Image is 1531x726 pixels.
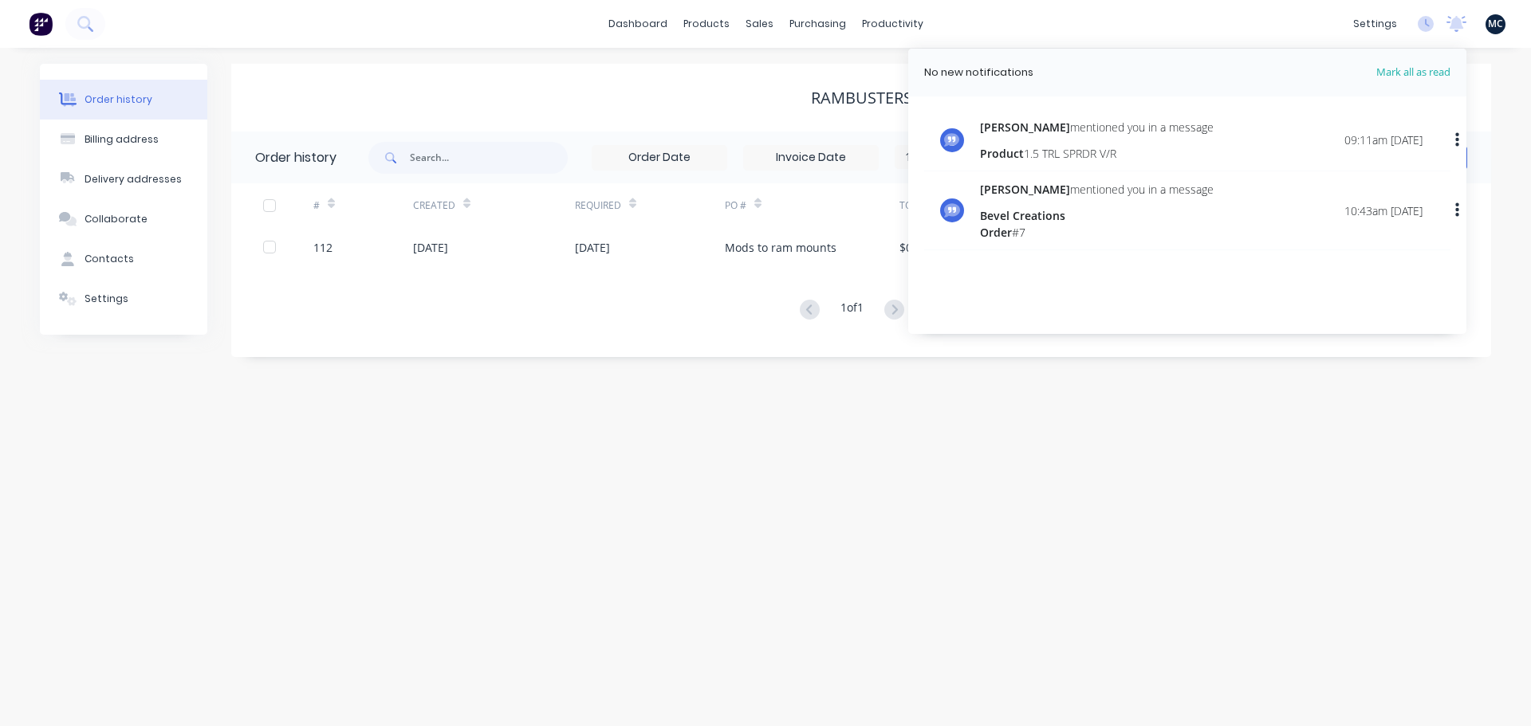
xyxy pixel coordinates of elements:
[1345,12,1405,36] div: settings
[85,292,128,306] div: Settings
[840,299,864,322] div: 1 of 1
[725,183,899,227] div: PO #
[575,183,725,227] div: Required
[725,198,746,213] div: PO #
[980,119,1214,135] div: mentioned you in a message
[1488,17,1503,31] span: MC
[575,198,621,213] div: Required
[854,12,931,36] div: productivity
[413,198,455,213] div: Created
[410,142,568,174] input: Search...
[899,183,1024,227] div: Total Value
[895,148,1029,166] div: 14 Statuses
[980,225,1012,240] span: Order
[313,198,320,213] div: #
[85,132,159,147] div: Billing address
[413,183,575,227] div: Created
[313,183,413,227] div: #
[781,12,854,36] div: purchasing
[980,120,1070,135] span: [PERSON_NAME]
[413,239,448,256] div: [DATE]
[980,224,1214,241] div: # 7
[980,182,1070,197] span: [PERSON_NAME]
[40,159,207,199] button: Delivery addresses
[811,88,912,108] div: Rambusters
[744,146,878,170] input: Invoice Date
[313,239,333,256] div: 112
[980,145,1214,162] div: 1.5 TRL SPRDR V/R
[725,239,836,256] div: Mods to ram mounts
[899,198,960,213] div: Total Value
[980,146,1024,161] span: Product
[40,80,207,120] button: Order history
[40,120,207,159] button: Billing address
[980,207,1214,224] div: Bevel Creations
[575,239,610,256] div: [DATE]
[255,148,337,167] div: Order history
[899,239,928,256] div: $0.00
[675,12,738,36] div: products
[1344,131,1423,148] div: 09:11am [DATE]
[85,252,134,266] div: Contacts
[85,212,148,226] div: Collaborate
[1319,65,1450,80] span: Mark all as read
[40,199,207,239] button: Collaborate
[40,279,207,319] button: Settings
[738,12,781,36] div: sales
[924,65,1033,80] div: No new notifications
[1344,202,1423,219] div: 10:43am [DATE]
[600,12,675,36] a: dashboard
[592,146,726,170] input: Order Date
[85,92,152,107] div: Order history
[85,172,182,186] div: Delivery addresses
[40,239,207,279] button: Contacts
[980,181,1214,198] div: mentioned you in a message
[29,12,53,36] img: Factory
